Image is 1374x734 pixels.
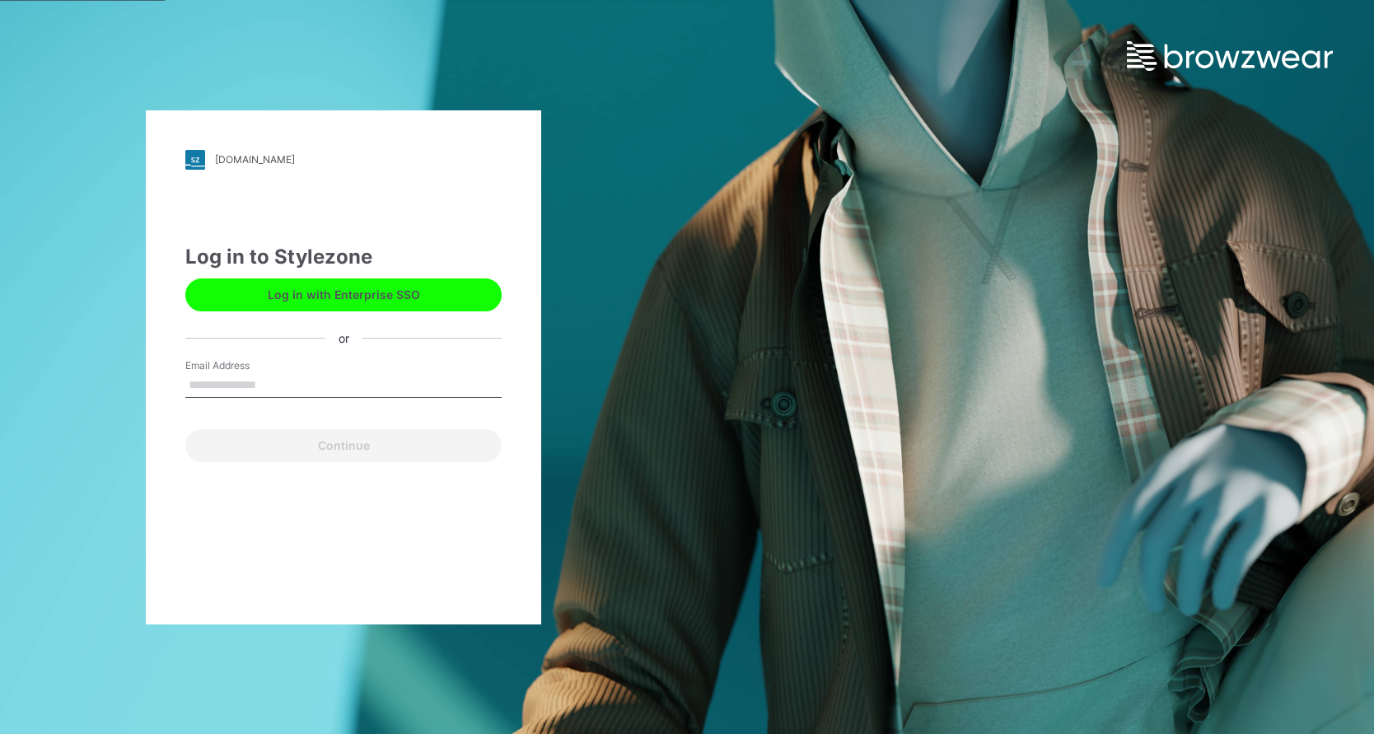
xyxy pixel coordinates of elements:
div: Log in to Stylezone [185,242,502,272]
a: [DOMAIN_NAME] [185,150,502,170]
button: Log in with Enterprise SSO [185,278,502,311]
div: [DOMAIN_NAME] [215,153,295,166]
img: stylezone-logo.562084cfcfab977791bfbf7441f1a819.svg [185,150,205,170]
img: browzwear-logo.e42bd6dac1945053ebaf764b6aa21510.svg [1127,41,1333,71]
label: Email Address [185,358,301,373]
div: or [325,330,362,347]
